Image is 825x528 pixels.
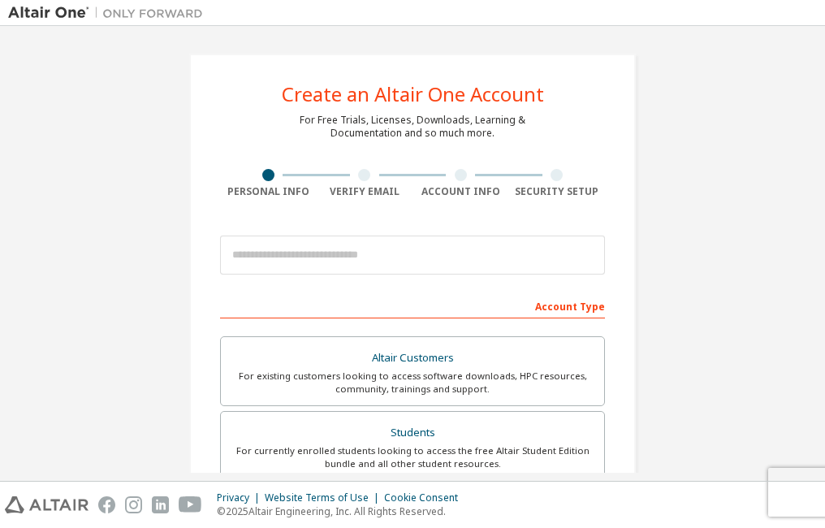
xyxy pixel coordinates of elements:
img: linkedin.svg [152,496,169,513]
div: Account Type [220,292,605,318]
div: Altair Customers [231,347,594,370]
div: Personal Info [220,185,317,198]
div: For Free Trials, Licenses, Downloads, Learning & Documentation and so much more. [300,114,525,140]
img: instagram.svg [125,496,142,513]
img: altair_logo.svg [5,496,89,513]
img: youtube.svg [179,496,202,513]
p: © 2025 Altair Engineering, Inc. All Rights Reserved. [217,504,468,518]
div: Create an Altair One Account [282,84,544,104]
div: Verify Email [317,185,413,198]
div: Website Terms of Use [265,491,384,504]
div: Students [231,422,594,444]
img: facebook.svg [98,496,115,513]
div: Security Setup [509,185,606,198]
div: Cookie Consent [384,491,468,504]
div: Account Info [412,185,509,198]
div: For currently enrolled students looking to access the free Altair Student Edition bundle and all ... [231,444,594,470]
div: Privacy [217,491,265,504]
img: Altair One [8,5,211,21]
div: For existing customers looking to access software downloads, HPC resources, community, trainings ... [231,370,594,396]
